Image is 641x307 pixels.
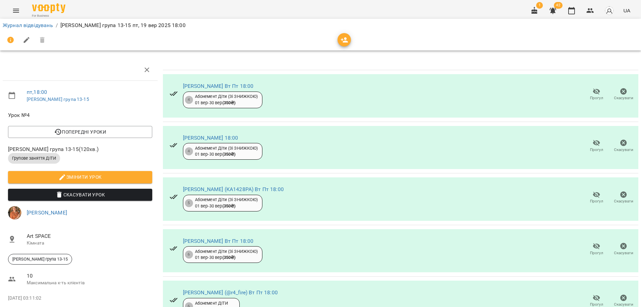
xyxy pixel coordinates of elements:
[27,232,152,240] span: Art SPACE
[614,250,633,256] span: Скасувати
[8,155,60,161] span: Групове заняття ДІТИ
[32,3,65,13] img: Voopty Logo
[8,254,72,265] div: [PERSON_NAME] група 13-15
[8,111,152,119] span: Урок №4
[183,83,254,89] a: [PERSON_NAME] Вт Пт 18:00
[13,128,147,136] span: Попередні уроки
[60,21,186,29] p: [PERSON_NAME] група 13-15 пт, 19 вер 2025 18:00
[222,203,236,208] b: ( 350 ₴ )
[536,2,543,9] span: 1
[13,173,147,181] span: Змінити урок
[222,255,236,260] b: ( 350 ₴ )
[8,3,24,19] button: Menu
[583,188,610,207] button: Прогул
[605,6,614,15] img: avatar_s.png
[195,145,258,158] div: Абонемент Діти (Зі ЗНИЖКОЮ) 01 вер - 30 вер
[590,198,603,204] span: Прогул
[614,147,633,153] span: Скасувати
[8,206,21,219] img: 6ada88a2232ae61b19f8f498409ef64a.jpeg
[27,97,89,102] a: [PERSON_NAME] група 13-15
[185,251,193,259] div: 6
[185,96,193,104] div: 4
[8,295,152,302] p: [DATE] 03:11:02
[8,145,152,153] span: [PERSON_NAME] група 13-15 ( 120 хв. )
[56,21,58,29] li: /
[185,199,193,207] div: 5
[3,22,53,28] a: Журнал відвідувань
[8,171,152,183] button: Змінити урок
[614,95,633,101] span: Скасувати
[222,100,236,105] b: ( 350 ₴ )
[185,147,193,155] div: 4
[13,191,147,199] span: Скасувати Урок
[27,240,152,247] p: Кімната
[8,126,152,138] button: Попередні уроки
[195,94,258,106] div: Абонемент Діти (Зі ЗНИЖКОЮ) 01 вер - 30 вер
[610,240,637,259] button: Скасувати
[183,186,284,192] a: [PERSON_NAME] (КА1428РА) Вт Пт 18:00
[183,135,238,141] a: [PERSON_NAME] 18:00
[610,85,637,104] button: Скасувати
[8,256,72,262] span: [PERSON_NAME] група 13-15
[32,14,65,18] span: For Business
[27,89,47,95] a: пт , 18:00
[590,147,603,153] span: Прогул
[195,197,258,209] div: Абонемент Діти (Зі ЗНИЖКОЮ) 01 вер - 30 вер
[623,7,630,14] span: UA
[27,280,152,286] p: Максимальна к-ть клієнтів
[8,189,152,201] button: Скасувати Урок
[183,289,278,296] a: [PERSON_NAME] (@r4_fire) Вт Пт 18:00
[583,85,610,104] button: Прогул
[183,238,254,244] a: [PERSON_NAME] Вт Пт 18:00
[27,209,67,216] a: [PERSON_NAME]
[610,137,637,155] button: Скасувати
[195,249,258,261] div: Абонемент Діти (Зі ЗНИЖКОЮ) 01 вер - 30 вер
[554,2,563,9] span: 42
[27,272,152,280] span: 10
[621,4,633,17] button: UA
[583,137,610,155] button: Прогул
[583,240,610,259] button: Прогул
[590,250,603,256] span: Прогул
[614,198,633,204] span: Скасувати
[610,188,637,207] button: Скасувати
[3,21,638,29] nav: breadcrumb
[590,95,603,101] span: Прогул
[222,152,236,157] b: ( 350 ₴ )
